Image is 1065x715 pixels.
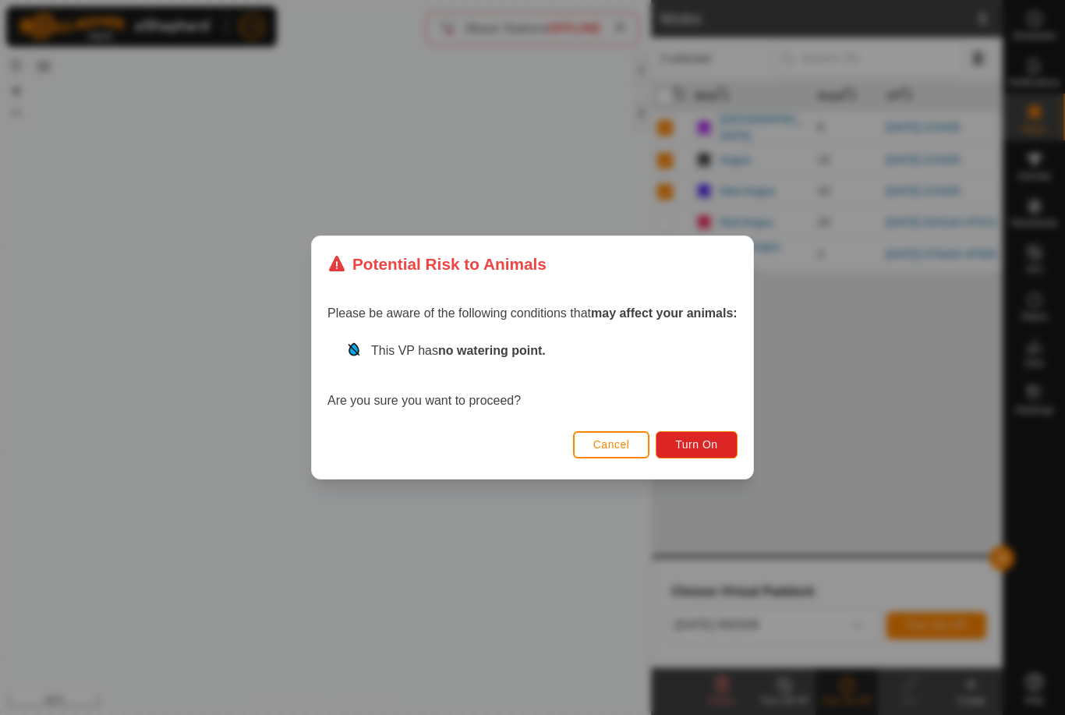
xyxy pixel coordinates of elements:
[327,342,738,410] div: Are you sure you want to proceed?
[593,438,630,451] span: Cancel
[327,252,547,276] div: Potential Risk to Animals
[327,306,738,320] span: Please be aware of the following conditions that
[573,431,650,458] button: Cancel
[656,431,738,458] button: Turn On
[591,306,738,320] strong: may affect your animals:
[371,344,546,357] span: This VP has
[438,344,546,357] strong: no watering point.
[676,438,718,451] span: Turn On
